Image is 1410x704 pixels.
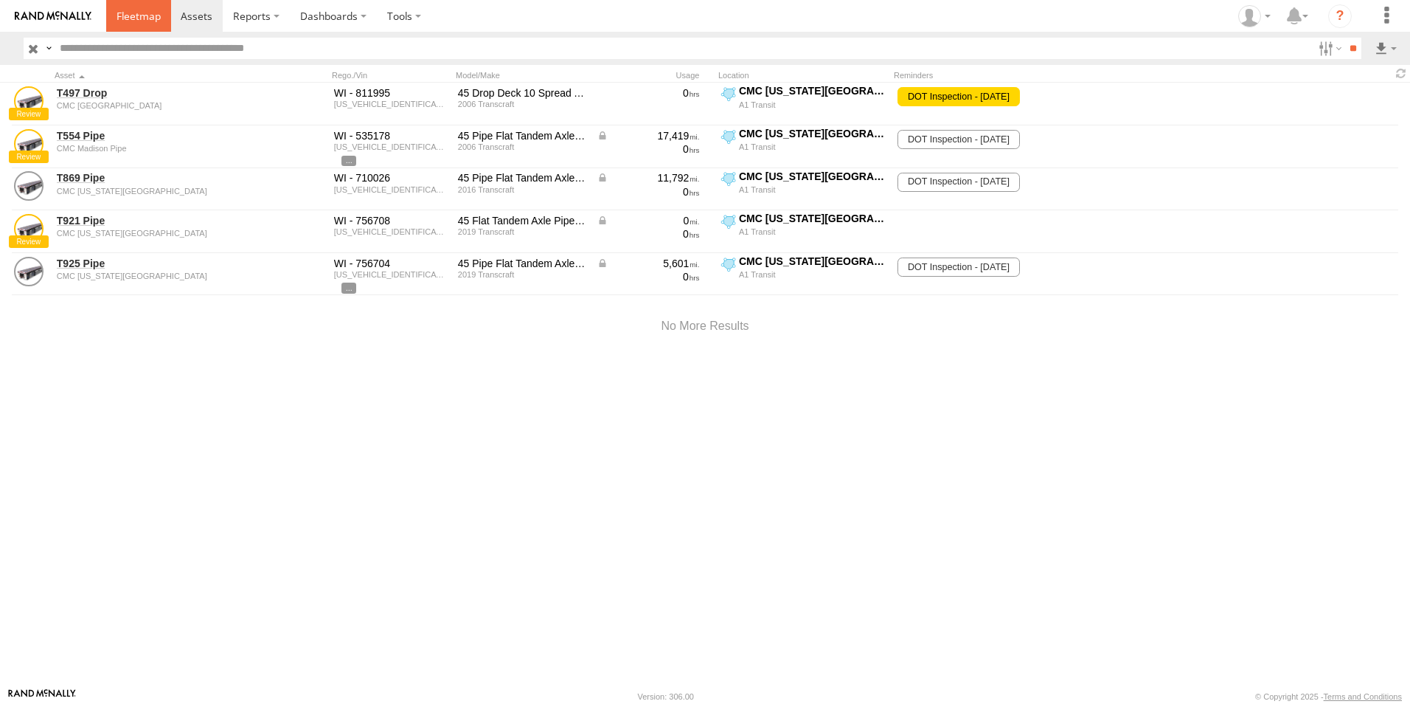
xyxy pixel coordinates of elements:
[597,86,700,100] div: 0
[739,84,886,97] div: CMC [US_STATE][GEOGRAPHIC_DATA]
[14,86,44,116] a: View Asset Details
[597,270,700,283] div: 0
[1373,38,1398,59] label: Export results as...
[1324,692,1402,701] a: Terms and Conditions
[57,257,259,270] a: T925 Pipe
[458,86,586,100] div: 45 Drop Deck 10 Spread Axle Trailer
[897,130,1019,149] span: DOT Inspection - 08/31/2026
[718,84,888,124] label: Click to View Current Location
[43,38,55,59] label: Search Query
[334,86,448,100] div: WI - 811995
[57,86,259,100] a: T497 Drop
[14,257,44,286] a: View Asset Details
[334,214,448,227] div: WI - 756708
[332,70,450,80] div: Rego./Vin
[1233,5,1276,27] div: Jay Hammerstrom
[1255,692,1402,701] div: © Copyright 2025 -
[718,255,888,294] label: Click to View Current Location
[597,257,700,270] div: Data from Vehicle CANbus
[341,283,356,293] span: View Asset Details to show all tags
[57,171,259,184] a: T869 Pipe
[897,87,1019,106] span: DOT Inspection - 08/01/2025
[57,101,259,110] div: undefined
[597,214,700,227] div: Data from Vehicle CANbus
[341,156,356,166] span: View Asset Details to show all tags
[458,185,586,194] div: 2016 Transcraft
[739,184,886,195] div: A1 Transit
[334,171,448,184] div: WI - 710026
[597,142,700,156] div: 0
[718,212,888,252] label: Click to View Current Location
[458,214,586,227] div: 45 Flat Tandem Axle Pipe Trailer
[638,692,694,701] div: Version: 306.00
[739,100,886,110] div: A1 Transit
[458,142,586,151] div: 2006 Transcraft
[1328,4,1352,28] i: ?
[1313,38,1344,59] label: Search Filter Options
[57,272,259,280] div: undefined
[458,129,586,142] div: 45 Pipe Flat Tandem Axle Trailer
[458,227,586,236] div: 2019 Transcraft
[57,129,259,142] a: T554 Pipe
[57,144,259,153] div: undefined
[597,227,700,241] div: 0
[739,227,886,237] div: A1 Transit
[718,70,888,80] div: Location
[57,187,259,196] div: undefined
[334,129,448,142] div: WI - 535178
[334,185,448,194] div: 1TTF452C2G3979682
[57,214,259,227] a: T921 Pipe
[334,142,448,151] div: 1TTF4520561079925
[334,100,448,108] div: 1TTE4820661079896
[597,129,700,142] div: Data from Vehicle CANbus
[897,258,1019,277] span: DOT Inspection - 08/31/2026
[456,70,588,80] div: Model/Make
[739,127,886,140] div: CMC [US_STATE][GEOGRAPHIC_DATA]
[8,689,76,704] a: Visit our Website
[897,173,1019,192] span: DOT Inspection - 03/31/2026
[739,142,886,152] div: A1 Transit
[55,70,261,80] div: Click to Sort
[458,171,586,184] div: 45 Pipe Flat Tandem Axle Trailer
[458,257,586,270] div: 45 Pipe Flat Tandem Axle Trailer
[594,70,712,80] div: Usage
[334,257,448,270] div: WI - 756704
[739,212,886,225] div: CMC [US_STATE][GEOGRAPHIC_DATA]
[458,270,586,279] div: 2019 Transcraft
[739,170,886,183] div: CMC [US_STATE][GEOGRAPHIC_DATA]
[15,11,91,21] img: rand-logo.svg
[894,70,1130,80] div: Reminders
[739,269,886,280] div: A1 Transit
[334,270,448,279] div: 1TTF425C2K3141063
[334,227,448,236] div: 1TTF452C0K3141059
[597,171,700,184] div: Data from Vehicle CANbus
[1392,66,1410,80] span: Refresh
[458,100,586,108] div: 2006 Transcraft
[14,129,44,159] a: View Asset Details
[14,214,44,244] a: View Asset Details
[57,229,259,238] div: undefined
[597,185,700,199] div: 0
[14,171,44,201] a: View Asset Details
[718,127,888,167] label: Click to View Current Location
[718,170,888,210] label: Click to View Current Location
[739,255,886,268] div: CMC [US_STATE][GEOGRAPHIC_DATA]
